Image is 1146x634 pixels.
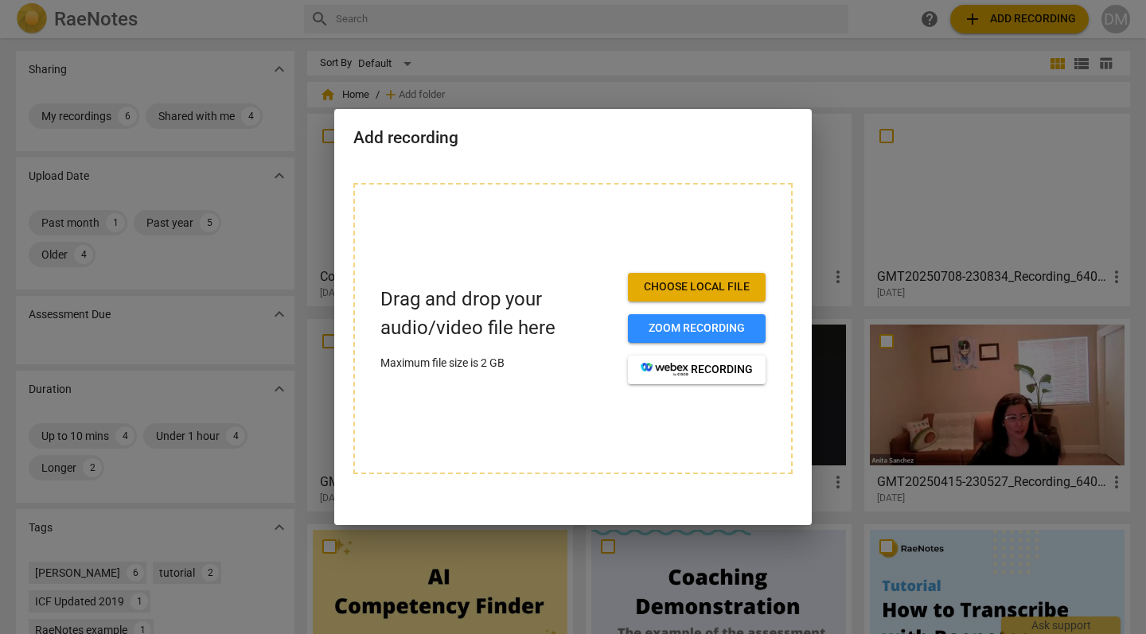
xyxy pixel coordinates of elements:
p: Maximum file size is 2 GB [380,355,615,371]
button: Zoom recording [628,314,766,343]
button: recording [628,356,766,384]
button: Choose local file [628,273,766,301]
span: Zoom recording [641,321,753,336]
h2: Add recording [353,128,793,148]
span: recording [641,362,753,378]
span: Choose local file [641,279,753,295]
p: Drag and drop your audio/video file here [380,286,615,341]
